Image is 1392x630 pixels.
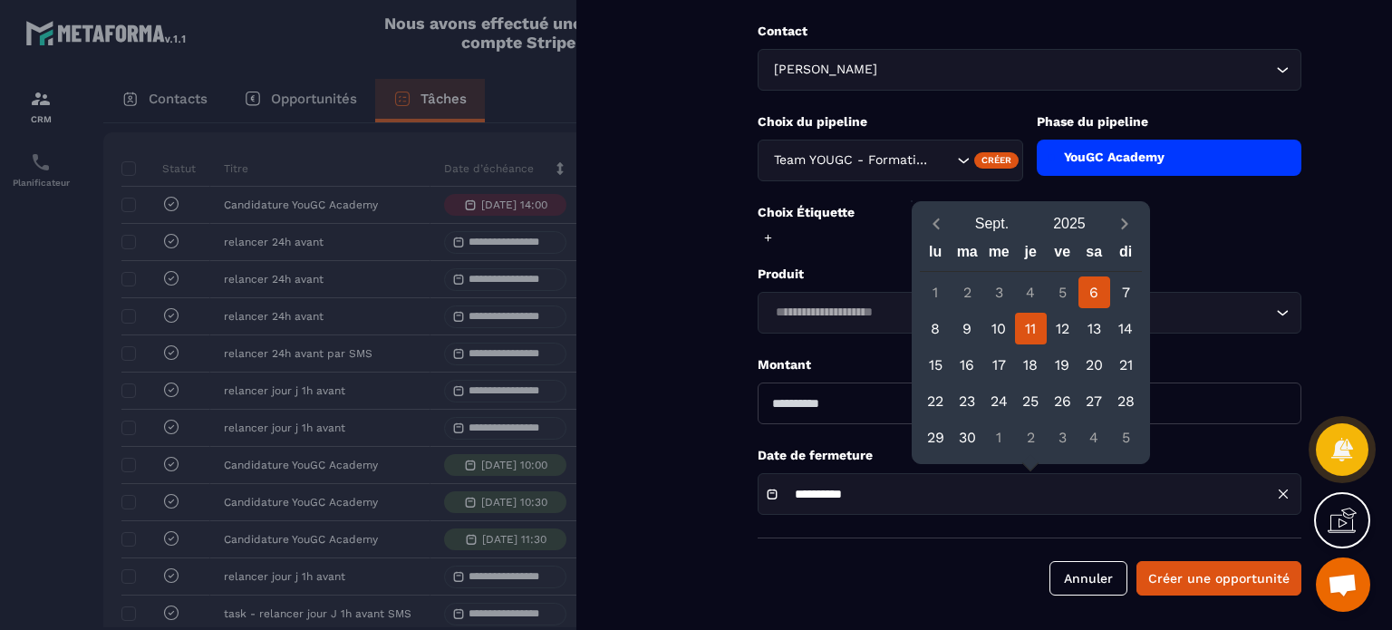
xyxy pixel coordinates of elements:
[1049,561,1127,596] button: Annuler
[1078,422,1110,453] div: 4
[1047,422,1078,453] div: 3
[920,313,952,344] div: 8
[1047,313,1078,344] div: 12
[1078,385,1110,417] div: 27
[769,60,881,80] span: [PERSON_NAME]
[758,23,1301,40] p: Contact
[920,422,952,453] div: 29
[920,276,1142,453] div: Calendar days
[983,385,1015,417] div: 24
[1110,349,1142,381] div: 21
[758,113,1023,131] p: Choix du pipeline
[974,152,1019,169] div: Créer
[952,349,983,381] div: 16
[952,239,983,271] div: ma
[1047,276,1078,308] div: 5
[758,292,1301,334] div: Search for option
[920,211,953,236] button: Previous month
[1047,239,1078,271] div: ve
[758,356,1301,373] p: Montant
[983,313,1015,344] div: 10
[983,276,1015,308] div: 3
[1110,313,1142,344] div: 14
[952,422,983,453] div: 30
[1015,239,1047,271] div: je
[758,447,1301,464] p: Date de fermeture
[1108,211,1142,236] button: Next month
[952,385,983,417] div: 23
[1037,113,1302,131] p: Phase du pipeline
[1030,208,1108,239] button: Open years overlay
[1015,385,1047,417] div: 25
[1015,349,1047,381] div: 18
[1015,422,1047,453] div: 2
[1110,422,1142,453] div: 5
[920,239,1142,453] div: Calendar wrapper
[953,208,1031,239] button: Open months overlay
[769,150,934,170] span: Team YOUGC - Formations
[934,150,952,170] input: Search for option
[1078,313,1110,344] div: 13
[758,266,1301,283] p: Produit
[1047,385,1078,417] div: 26
[1110,276,1142,308] div: 7
[1078,349,1110,381] div: 20
[769,303,1271,323] input: Search for option
[758,140,1023,181] div: Search for option
[920,239,952,271] div: lu
[758,49,1301,91] div: Search for option
[983,349,1015,381] div: 17
[881,60,1271,80] input: Search for option
[920,349,952,381] div: 15
[1078,239,1110,271] div: sa
[1078,276,1110,308] div: 6
[1015,276,1047,308] div: 4
[1136,561,1301,596] button: Créer une opportunité
[1110,239,1142,271] div: di
[952,276,983,308] div: 2
[983,239,1015,271] div: me
[920,385,952,417] div: 22
[983,422,1015,453] div: 1
[920,276,952,308] div: 1
[952,313,983,344] div: 9
[1110,385,1142,417] div: 28
[1015,313,1047,344] div: 11
[1047,349,1078,381] div: 19
[758,204,1301,221] p: Choix Étiquette
[1316,557,1370,612] a: Ouvrir le chat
